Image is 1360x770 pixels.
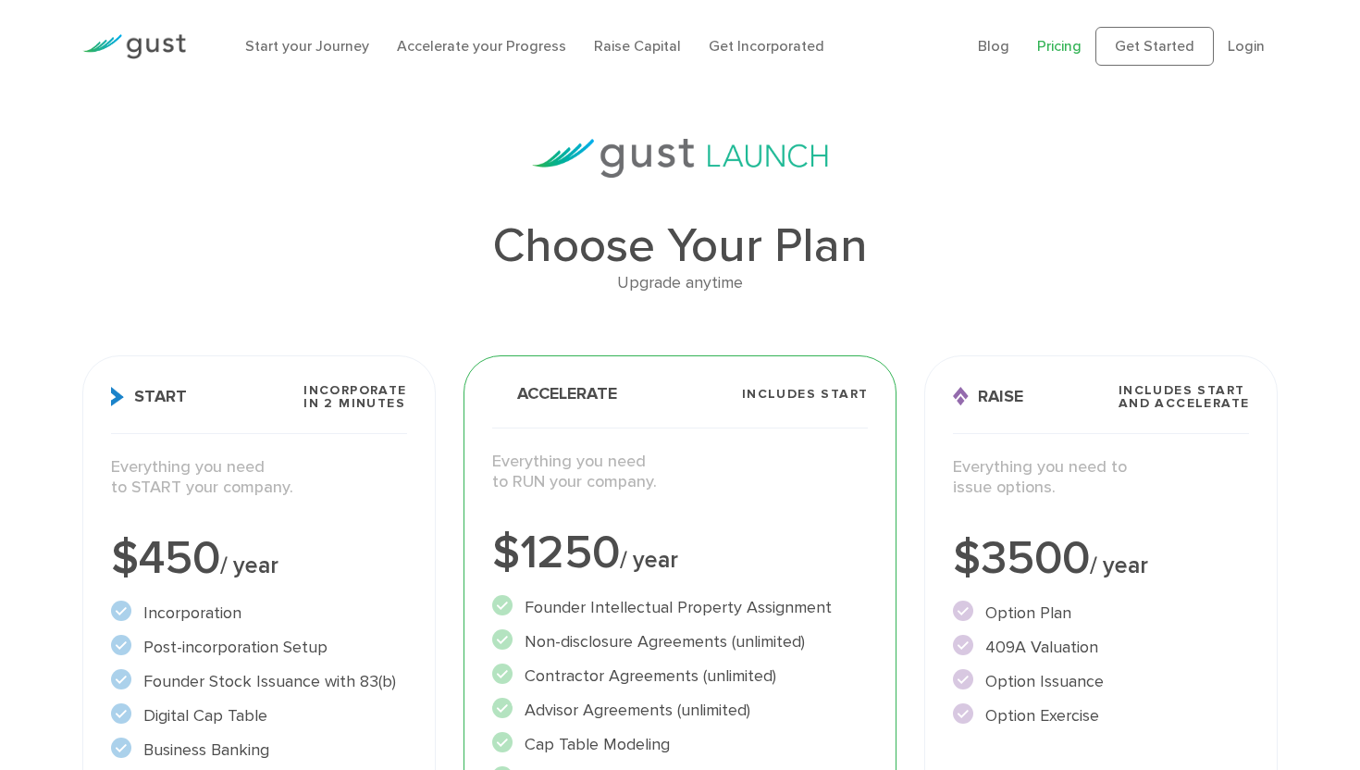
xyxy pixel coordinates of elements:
a: Pricing [1037,37,1082,55]
a: Get Incorporated [709,37,824,55]
li: Post-incorporation Setup [111,635,407,660]
p: Everything you need to RUN your company. [492,452,869,493]
li: Contractor Agreements (unlimited) [492,664,869,689]
li: 409A Valuation [953,635,1249,660]
span: / year [620,546,678,574]
li: Digital Cap Table [111,703,407,728]
img: Raise Icon [953,387,969,406]
span: / year [1090,552,1148,579]
span: Includes START [742,388,869,401]
img: gust-launch-logos.svg [532,139,828,178]
a: Blog [978,37,1009,55]
span: Includes START and ACCELERATE [1119,384,1250,410]
a: Accelerate your Progress [397,37,566,55]
p: Everything you need to issue options. [953,457,1249,499]
p: Everything you need to START your company. [111,457,407,499]
li: Cap Table Modeling [492,732,869,757]
li: Incorporation [111,601,407,626]
li: Option Issuance [953,669,1249,694]
div: Upgrade anytime [82,270,1279,297]
li: Advisor Agreements (unlimited) [492,698,869,723]
a: Start your Journey [245,37,369,55]
li: Business Banking [111,738,407,763]
div: $3500 [953,536,1249,582]
span: Raise [953,387,1023,406]
a: Get Started [1095,27,1214,66]
li: Option Plan [953,601,1249,626]
a: Raise Capital [594,37,681,55]
span: Start [111,387,187,406]
li: Option Exercise [953,703,1249,728]
a: Login [1228,37,1265,55]
span: Incorporate in 2 Minutes [303,384,406,410]
li: Founder Intellectual Property Assignment [492,595,869,620]
li: Non-disclosure Agreements (unlimited) [492,629,869,654]
span: / year [220,552,278,579]
img: Start Icon X2 [111,387,125,406]
div: $450 [111,536,407,582]
h1: Choose Your Plan [82,222,1279,270]
div: $1250 [492,530,869,577]
span: Accelerate [492,386,617,403]
li: Founder Stock Issuance with 83(b) [111,669,407,694]
img: Gust Logo [82,34,186,59]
